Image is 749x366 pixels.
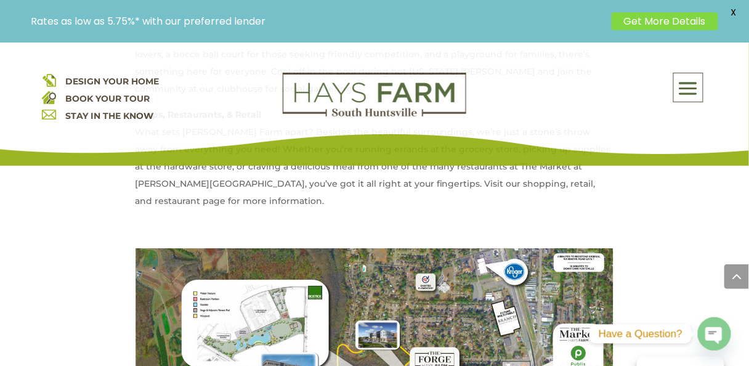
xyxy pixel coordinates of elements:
a: hays farm homes huntsville development [283,108,466,120]
p: Rates as low as 5.75%* with our preferred lender [31,15,605,27]
a: BOOK YOUR TOUR [65,93,150,104]
img: Logo [283,73,466,117]
span: X [724,3,743,22]
img: book your home tour [42,90,56,104]
img: design your home [42,73,56,87]
a: Get More Details [612,12,718,30]
a: STAY IN THE KNOW [65,110,153,121]
a: DESIGN YOUR HOME [65,76,159,87]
